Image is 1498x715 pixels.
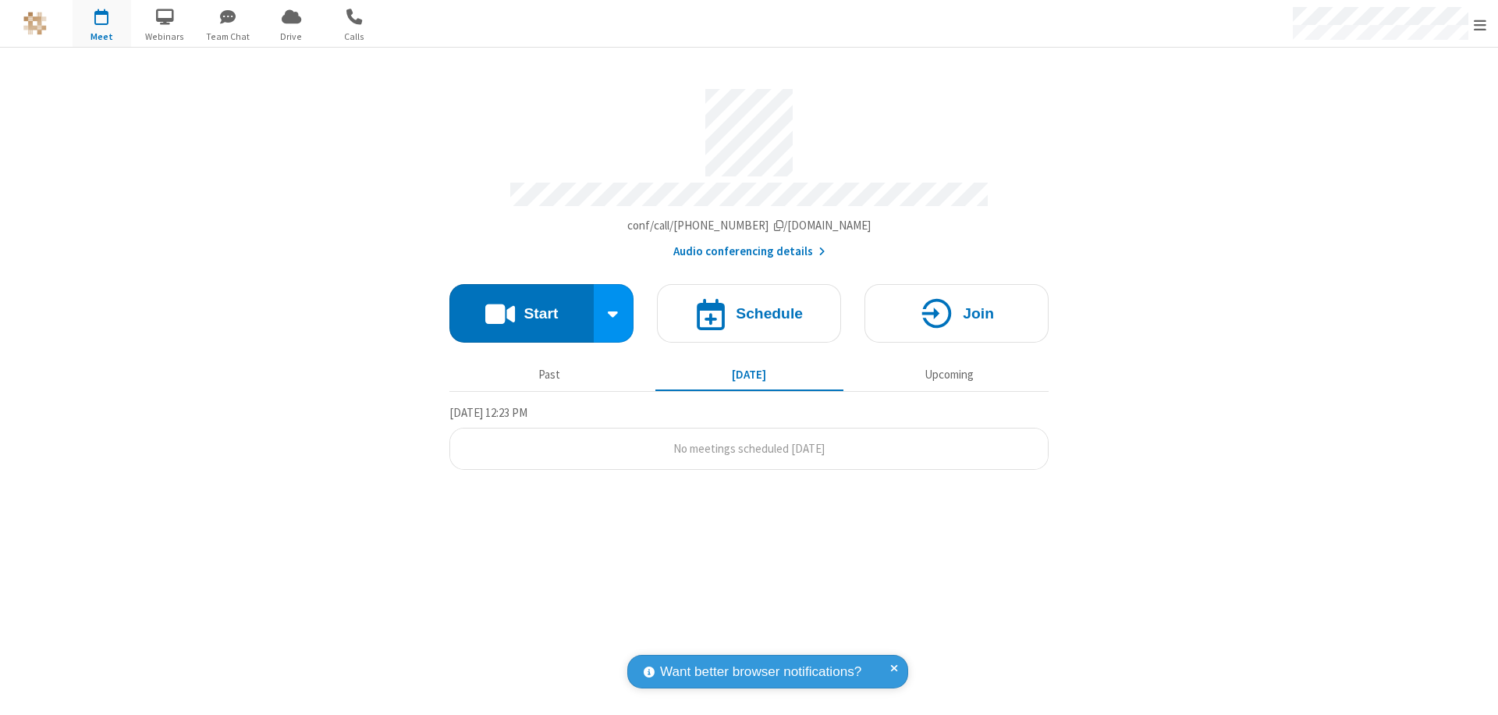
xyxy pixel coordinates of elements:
[655,360,843,390] button: [DATE]
[594,284,634,343] div: Start conference options
[524,306,558,321] h4: Start
[262,30,321,44] span: Drive
[23,12,47,35] img: QA Selenium DO NOT DELETE OR CHANGE
[449,405,527,420] span: [DATE] 12:23 PM
[963,306,994,321] h4: Join
[449,404,1049,471] section: Today's Meetings
[627,218,871,233] span: Copy my meeting room link
[199,30,257,44] span: Team Chat
[673,441,825,456] span: No meetings scheduled [DATE]
[627,217,871,235] button: Copy my meeting room linkCopy my meeting room link
[660,662,861,682] span: Want better browser notifications?
[1459,674,1486,704] iframe: Chat
[864,284,1049,343] button: Join
[325,30,384,44] span: Calls
[73,30,131,44] span: Meet
[855,360,1043,390] button: Upcoming
[657,284,841,343] button: Schedule
[673,243,825,261] button: Audio conferencing details
[456,360,644,390] button: Past
[449,77,1049,261] section: Account details
[136,30,194,44] span: Webinars
[736,306,803,321] h4: Schedule
[449,284,594,343] button: Start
